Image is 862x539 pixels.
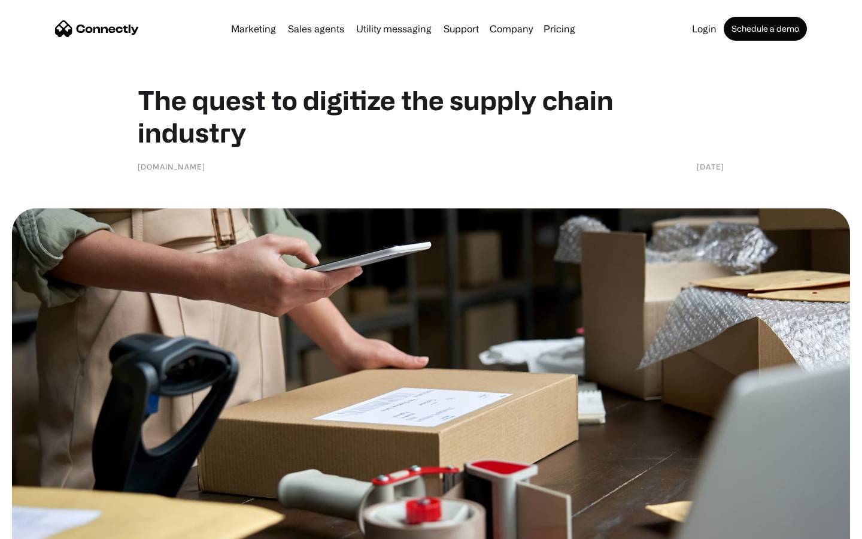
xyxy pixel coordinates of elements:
[12,518,72,535] aside: Language selected: English
[724,17,807,41] a: Schedule a demo
[490,20,533,37] div: Company
[226,24,281,34] a: Marketing
[351,24,436,34] a: Utility messaging
[283,24,349,34] a: Sales agents
[539,24,580,34] a: Pricing
[687,24,721,34] a: Login
[697,161,724,172] div: [DATE]
[439,24,484,34] a: Support
[138,84,724,149] h1: The quest to digitize the supply chain industry
[138,161,205,172] div: [DOMAIN_NAME]
[24,518,72,535] ul: Language list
